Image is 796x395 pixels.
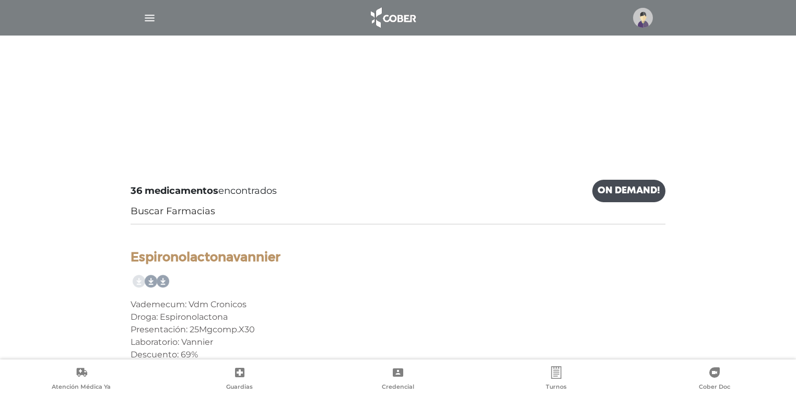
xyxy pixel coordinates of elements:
div: Droga: Espironolactona [131,311,665,323]
span: encontrados [131,184,277,198]
img: profile-placeholder.svg [633,8,653,28]
div: Vademecum: Vdm Cronicos [131,298,665,311]
a: Turnos [477,366,636,393]
a: Cober Doc [636,366,794,393]
img: Cober_menu-lines-white.svg [143,11,156,25]
div: Presentación: 25Mgcomp.X30 [131,323,665,336]
img: logo_cober_home-white.png [365,5,420,30]
span: Guardias [226,383,253,392]
div: Descuento: 69% [131,348,665,361]
a: Guardias [160,366,319,393]
h3: Medicamentos [143,121,416,148]
a: Credencial [319,366,477,393]
span: Turnos [546,383,567,392]
span: Atención Médica Ya [52,383,111,392]
a: Atención Médica Ya [2,366,160,393]
a: On Demand! [592,180,665,202]
h4: Espironolactonavannier [131,250,665,265]
div: Laboratorio: Vannier [131,336,665,348]
b: 36 medicamentos [131,185,218,196]
span: Cober Doc [699,383,730,392]
span: Credencial [382,383,414,392]
a: Buscar Farmacias [131,204,215,218]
